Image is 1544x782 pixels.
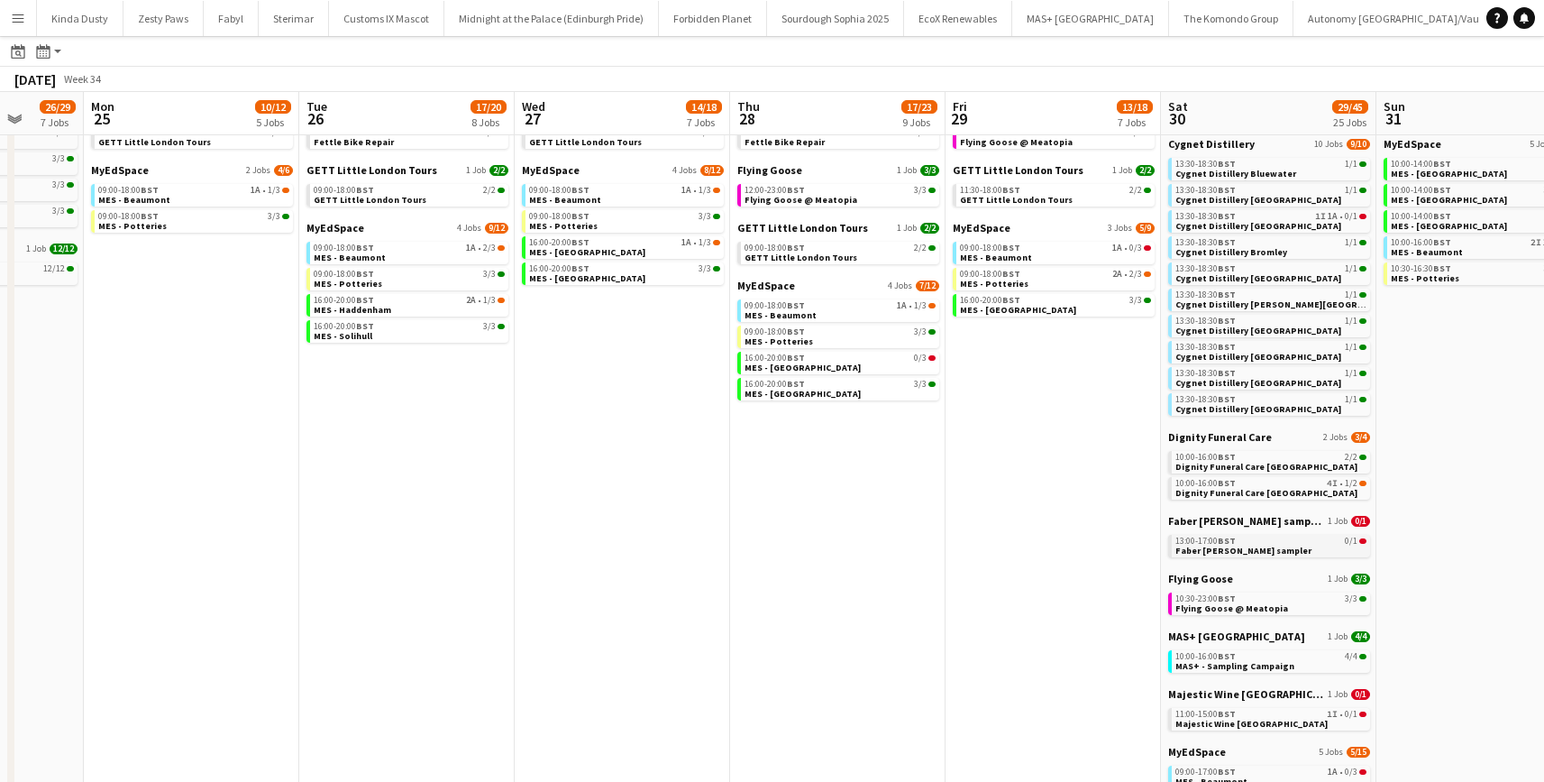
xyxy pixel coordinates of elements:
a: 09:00-18:00BST3/3MES - Potteries [98,210,289,231]
span: BST [571,262,589,274]
span: MES - Potteries [960,278,1028,290]
span: GETT Little London Tours [529,136,642,148]
span: MyEdSpace [306,221,364,235]
span: 1A [466,244,476,253]
span: 3/3 [483,322,496,331]
a: GETT Little London Tours1 Job2/2 [737,221,939,235]
span: 4 Jobs [457,223,481,234]
span: 12:00-23:00 [745,186,805,195]
span: 13:30-18:30 [1175,369,1236,378]
div: • [960,270,1151,279]
span: Cygnet Distillery Newcastle [1175,377,1341,389]
a: Dignity Funeral Care2 Jobs3/4 [1168,430,1370,444]
span: 2A [466,296,476,305]
span: 4 Jobs [672,165,697,176]
span: MyEdSpace [737,279,795,292]
span: 16:00-20:00 [745,354,805,363]
span: Cygnet Distillery Bristol [1175,220,1341,232]
span: 10:30-16:30 [1391,264,1451,273]
span: 1/1 [1345,186,1357,195]
div: MyEdSpace4 Jobs9/1209:00-18:00BST1A•2/3MES - Beaumont09:00-18:00BST3/3MES - Potteries16:00-20:00B... [306,221,508,346]
span: 0/3 [1129,244,1142,253]
span: MES - Guildford [745,362,861,373]
span: MES - Leeds [745,388,861,400]
span: 09:00-18:00 [960,270,1020,279]
a: Cygnet Distillery10 Jobs9/10 [1168,137,1370,151]
div: • [314,244,505,253]
a: 11:30-18:00BST2/2GETT Little London Tours [529,126,720,147]
span: BST [787,378,805,390]
span: Flying Goose @ Meatopia [960,136,1073,148]
div: MyEdSpace4 Jobs7/1209:00-18:00BST1A•1/3MES - Beaumont09:00-18:00BST3/3MES - Potteries16:00-20:00B... [737,279,939,404]
span: 10:00-16:00 [1175,453,1236,462]
button: Zesty Paws [123,1,204,36]
span: BST [787,184,805,196]
span: 2I [1530,238,1541,247]
span: BST [1218,367,1236,379]
span: MES - Potteries [1391,272,1459,284]
a: MyEdSpace3 Jobs5/9 [953,221,1155,235]
a: 13:30-18:30BST1/1Cygnet Distillery [PERSON_NAME][GEOGRAPHIC_DATA] [1175,289,1366,309]
span: 3/3 [52,180,65,189]
a: 09:00-18:00BST1A•0/3MES - Beaumont [960,242,1151,262]
span: BST [1433,158,1451,170]
a: 09:00-18:00BST1A•1/3MES - Beaumont [745,299,936,320]
span: BST [356,242,374,253]
span: Dignity Funeral Care [1168,430,1272,444]
a: 13:30-18:30BST1/1Cygnet Distillery Bromley [1175,236,1366,257]
span: 16:00-20:00 [314,322,374,331]
button: Midnight at the Palace (Edinburgh Pride) [444,1,659,36]
a: 10:00-16:00BST4I•1/2Dignity Funeral Care [GEOGRAPHIC_DATA] [1175,477,1366,498]
span: 16:00-20:00 [745,380,805,389]
span: BST [787,299,805,311]
span: MES - Solihull Town Centre [1391,194,1507,206]
a: MyEdSpace4 Jobs7/12 [737,279,939,292]
span: 3/3 [52,154,65,163]
span: MyEdSpace [522,163,580,177]
span: MyEdSpace [953,221,1010,235]
span: Cygnet Distillery Norwich [1175,403,1341,415]
span: MES - Southall High Street [1391,220,1507,232]
button: Forbidden Planet [659,1,767,36]
span: BST [356,268,374,280]
span: 2/2 [1345,453,1357,462]
span: Cygnet Distillery Bluewater [1175,168,1296,179]
div: • [1175,212,1366,221]
span: BST [356,294,374,306]
span: Cygnet Distillery London [1175,325,1341,336]
span: BST [1218,236,1236,248]
span: 09:00-18:00 [98,212,159,221]
span: 3/3 [268,212,280,221]
div: Dignity Funeral Care2 Jobs3/410:00-16:00BST2/2Dignity Funeral Care [GEOGRAPHIC_DATA]10:00-16:00BS... [1168,430,1370,514]
span: BST [571,210,589,222]
span: 13:30-18:30 [1175,238,1236,247]
span: BST [1002,268,1020,280]
span: 2/2 [489,165,508,176]
span: 3/3 [52,207,65,216]
span: 1A [1112,244,1122,253]
span: 2/2 [914,128,927,137]
span: MES - Haddenham [314,304,391,316]
span: 1 Job [26,244,46,254]
span: 16:00-20:00 [314,296,374,305]
button: Kinda Dusty [37,1,123,36]
a: 13:30-18:30BST1/1Cygnet Distillery [GEOGRAPHIC_DATA] [1175,367,1366,388]
span: 0/1 [1345,212,1357,221]
span: GETT Little London Tours [960,194,1073,206]
span: 2/2 [483,128,496,137]
span: BST [1433,184,1451,196]
span: 9/10 [1347,139,1370,150]
span: BST [1433,236,1451,248]
span: 1 Job [1112,165,1132,176]
span: 13:30-18:30 [1175,160,1236,169]
a: MyEdSpace4 Jobs8/12 [522,163,724,177]
div: Cygnet Distillery10 Jobs9/1013:30-18:30BST1/1Cygnet Distillery Bluewater13:30-18:30BST1/1Cygnet D... [1168,137,1370,430]
button: Fabyl [204,1,259,36]
span: 3/3 [699,212,711,221]
span: GETT Little London Tours [953,163,1083,177]
span: 10:00-14:00 [1391,160,1451,169]
span: 2/2 [920,223,939,234]
span: Cygnet Distillery Culverhouse Cross [1175,299,1413,310]
a: 16:00-20:00BST3/3MES - [GEOGRAPHIC_DATA] [529,262,720,283]
span: MES - Oxford [529,246,645,258]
